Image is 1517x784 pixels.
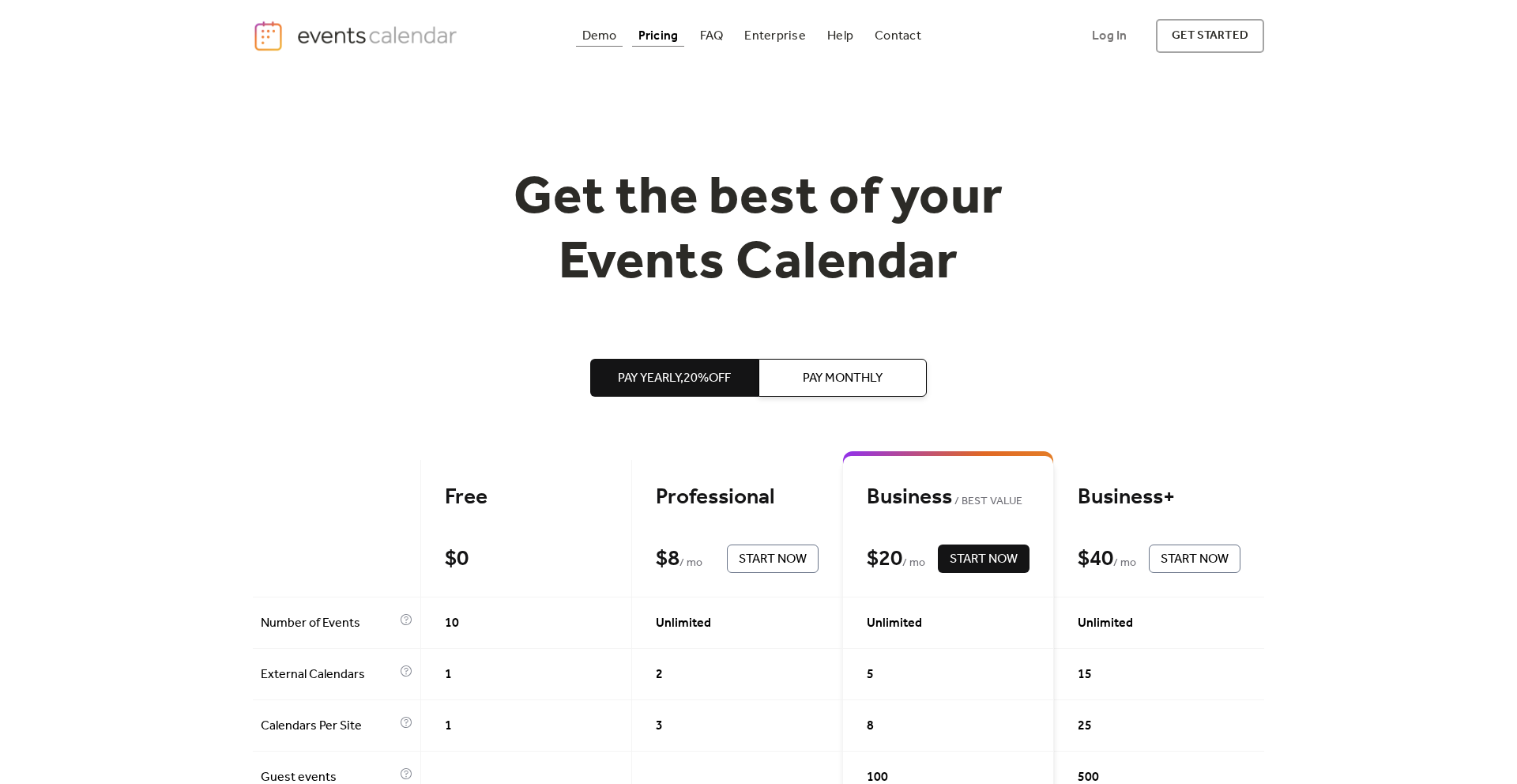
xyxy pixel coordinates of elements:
button: Pay Monthly [758,359,927,397]
div: Professional [656,484,819,511]
span: 8 [867,717,874,736]
span: Unlimited [1078,614,1133,633]
span: Pay Yearly, 20% off [618,369,731,388]
span: Unlimited [656,614,711,633]
a: FAQ [694,25,730,47]
div: Pricing [638,32,679,40]
span: 10 [445,614,459,633]
span: BEST VALUE [952,492,1022,511]
div: Business+ [1078,484,1240,511]
a: Help [821,25,860,47]
div: Business [867,484,1030,511]
span: Calendars Per Site [261,717,396,736]
span: Start Now [739,550,807,569]
span: 3 [656,717,663,736]
span: / mo [679,554,702,573]
div: Demo [582,32,617,40]
span: / mo [1113,554,1136,573]
span: Start Now [950,550,1018,569]
button: Start Now [938,545,1030,573]
a: Pricing [632,25,685,47]
div: $ 20 [867,545,902,573]
a: home [253,20,461,52]
span: 2 [656,665,663,684]
span: Number of Events [261,614,396,633]
a: get started [1156,19,1264,53]
span: External Calendars [261,665,396,684]
button: Pay Yearly,20%off [590,359,758,397]
div: $ 40 [1078,545,1113,573]
span: 1 [445,665,452,684]
span: 25 [1078,717,1092,736]
div: Free [445,484,608,511]
a: Demo [576,25,623,47]
div: $ 8 [656,545,679,573]
span: Start Now [1161,550,1229,569]
a: Log In [1076,19,1142,53]
div: FAQ [700,32,724,40]
button: Start Now [727,545,819,573]
button: Start Now [1149,545,1240,573]
h1: Get the best of your Events Calendar [455,167,1062,296]
div: Help [827,32,853,40]
span: Unlimited [867,614,922,633]
span: 15 [1078,665,1092,684]
span: Pay Monthly [803,369,883,388]
div: Contact [875,32,921,40]
div: Enterprise [744,32,805,40]
span: 5 [867,665,874,684]
a: Enterprise [738,25,811,47]
span: / mo [902,554,925,573]
a: Contact [868,25,928,47]
div: $ 0 [445,545,469,573]
span: 1 [445,717,452,736]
